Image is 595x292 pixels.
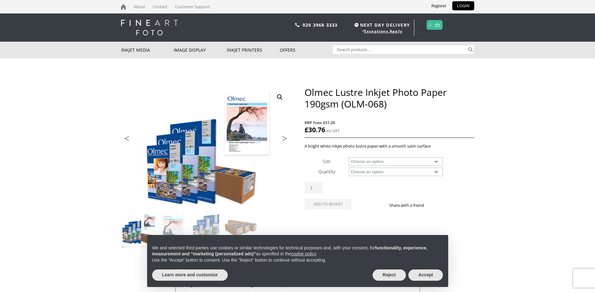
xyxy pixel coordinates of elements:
[227,42,280,58] a: Inkjet Printers
[291,251,316,256] a: cookie policy
[305,86,474,110] h1: Olmec Lustre Inkjet Photo Paper 190gsm (OLM-068)
[354,23,359,27] img: time.svg
[353,21,410,29] span: NEXT DAY DELIVERY
[225,212,259,246] img: Olmec Lustre Inkjet Photo Paper 190gsm (OLM-068) - Image 4
[427,1,451,10] a: Register
[429,20,432,29] a: 0
[467,45,474,54] button: Search
[121,246,155,280] img: Olmec Lustre Inkjet Photo Paper 190gsm (OLM-068) - Image 5
[373,269,406,281] button: Reject
[295,23,300,27] img: phone.svg
[432,203,437,208] img: facebook sharing button
[121,20,178,35] img: logo-white.svg
[305,199,352,210] button: Add to basket
[305,125,325,134] bdi: 30.76
[142,230,453,292] div: Notice
[156,212,190,246] img: Olmec Lustre Inkjet Photo Paper 190gsm (OLM-068) - Image 2
[280,42,333,58] a: Offers
[318,169,335,175] label: Quantity
[274,91,285,103] a: View full-screen image gallery
[305,119,474,126] span: RRP from £51.26
[305,182,323,194] input: Product quantity
[452,1,474,10] a: LOGIN
[435,23,440,27] img: basket.svg
[447,203,452,208] img: email sharing button
[364,29,402,34] a: Exceptions Apply
[305,143,474,150] p: A bright white Inkjet photo lustre paper with a smooth satin surface
[121,212,155,246] img: Olmec Lustre Inkjet Photo Paper 190gsm (OLM-068)
[152,257,443,263] p: Use the “Accept” button to consent. Use the “Reject” button to continue without accepting.
[303,22,338,28] a: 020 3968 3333
[121,42,174,58] a: Inkjet Media
[389,202,432,209] p: Share with a friend
[408,269,443,281] button: Accept
[174,42,227,58] a: Image Display
[333,45,467,54] input: Search products…
[305,125,308,134] span: £
[152,269,228,281] button: Learn more and customize
[152,245,428,257] strong: functionality, experience, measurement and “marketing (personalized ads)”
[439,203,444,208] img: twitter sharing button
[190,212,224,246] img: Olmec Lustre Inkjet Photo Paper 190gsm (OLM-068) - Image 3
[152,245,443,257] p: We and selected third parties use cookies or similar technologies for technical purposes and, wit...
[323,158,331,164] label: Size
